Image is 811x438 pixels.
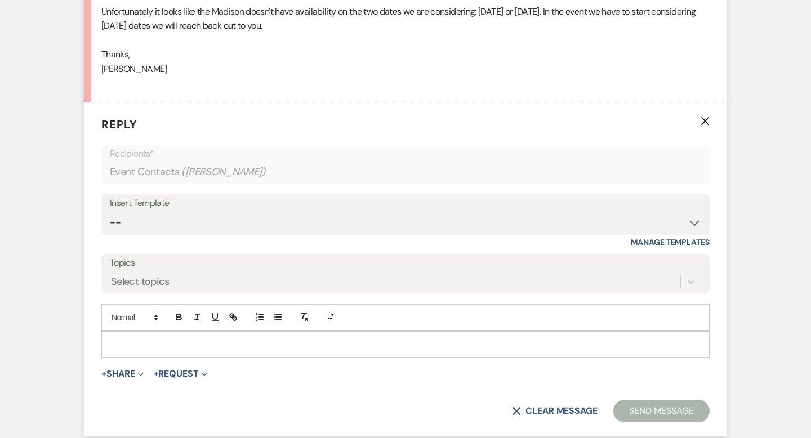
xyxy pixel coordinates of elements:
span: Reply [101,117,137,132]
button: Request [154,369,207,378]
div: Event Contacts [110,161,701,183]
span: + [101,369,106,378]
label: Topics [110,255,701,271]
span: ( [PERSON_NAME] ) [181,164,266,180]
span: Thanks, [101,48,130,60]
p: Recipients* [110,146,701,161]
button: Share [101,369,144,378]
div: Insert Template [110,195,701,212]
span: [PERSON_NAME] [101,63,167,75]
button: Send Message [613,400,710,422]
span: Unfortunately it looks like the Madison doesn't have availability on the two dates we are conside... [101,6,696,32]
span: + [154,369,159,378]
div: Select topics [111,274,170,289]
a: Manage Templates [631,237,710,247]
button: Clear message [512,406,598,415]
